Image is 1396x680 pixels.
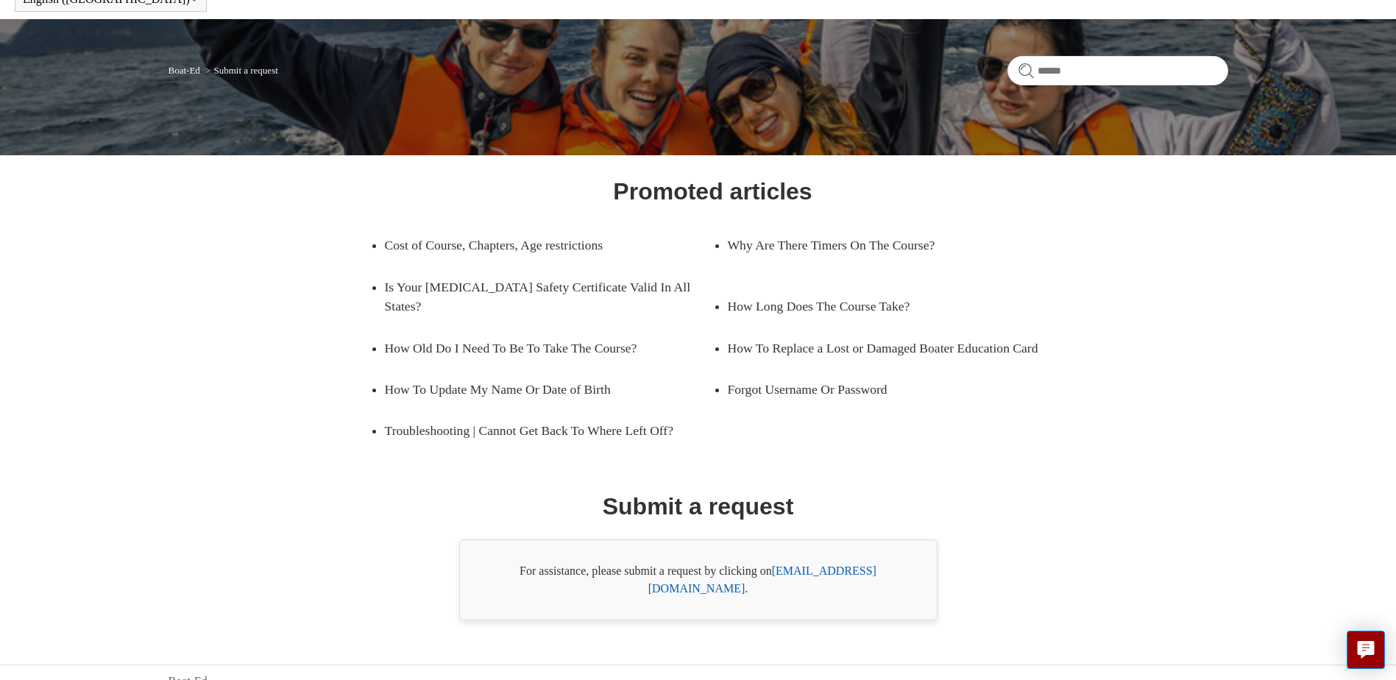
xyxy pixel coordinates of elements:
[728,224,1034,266] a: Why Are There Timers On The Course?
[728,327,1056,369] a: How To Replace a Lost or Damaged Boater Education Card
[1347,631,1385,669] button: Live chat
[385,369,691,410] a: How To Update My Name Or Date of Birth
[385,327,691,369] a: How Old Do I Need To Be To Take The Course?
[385,410,713,451] a: Troubleshooting | Cannot Get Back To Where Left Off?
[385,266,713,327] a: Is Your [MEDICAL_DATA] Safety Certificate Valid In All States?
[603,489,794,524] h1: Submit a request
[169,65,200,76] a: Boat-Ed
[385,224,691,266] a: Cost of Course, Chapters, Age restrictions
[613,174,812,209] h1: Promoted articles
[728,369,1034,410] a: Forgot Username Or Password
[728,286,1034,327] a: How Long Does The Course Take?
[459,539,938,620] div: For assistance, please submit a request by clicking on .
[169,65,203,76] li: Boat-Ed
[1007,56,1228,85] input: Search
[202,65,278,76] li: Submit a request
